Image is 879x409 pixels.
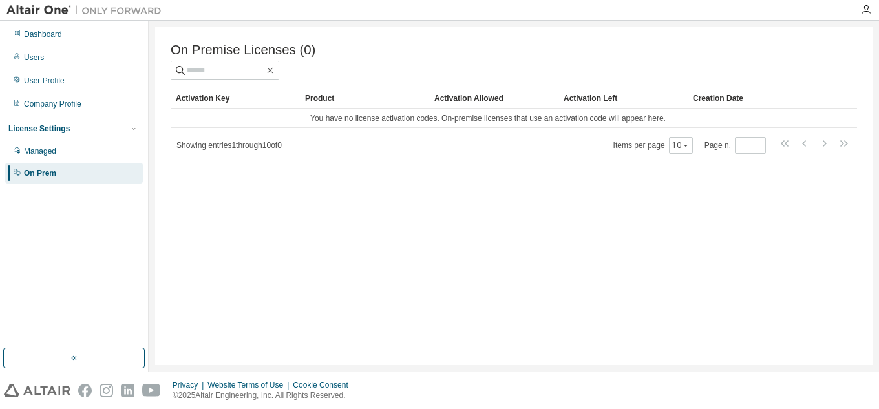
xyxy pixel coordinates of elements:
div: Managed [24,146,56,156]
div: Product [305,88,424,109]
span: Showing entries 1 through 10 of 0 [176,141,282,150]
img: altair_logo.svg [4,384,70,397]
div: License Settings [8,123,70,134]
div: Cookie Consent [293,380,355,390]
img: instagram.svg [100,384,113,397]
div: Website Terms of Use [207,380,293,390]
span: Page n. [704,137,766,154]
p: © 2025 Altair Engineering, Inc. All Rights Reserved. [173,390,356,401]
div: On Prem [24,168,56,178]
div: Activation Allowed [434,88,553,109]
img: youtube.svg [142,384,161,397]
button: 10 [672,140,690,151]
img: Altair One [6,4,168,17]
td: You have no license activation codes. On-premise licenses that use an activation code will appear... [171,109,805,128]
div: Company Profile [24,99,81,109]
div: Users [24,52,44,63]
span: Items per page [613,137,693,154]
div: Dashboard [24,29,62,39]
div: User Profile [24,76,65,86]
div: Activation Left [564,88,683,109]
div: Privacy [173,380,207,390]
img: linkedin.svg [121,384,134,397]
img: facebook.svg [78,384,92,397]
div: Activation Key [176,88,295,109]
div: Creation Date [693,88,800,109]
span: On Premise Licenses (0) [171,43,315,58]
